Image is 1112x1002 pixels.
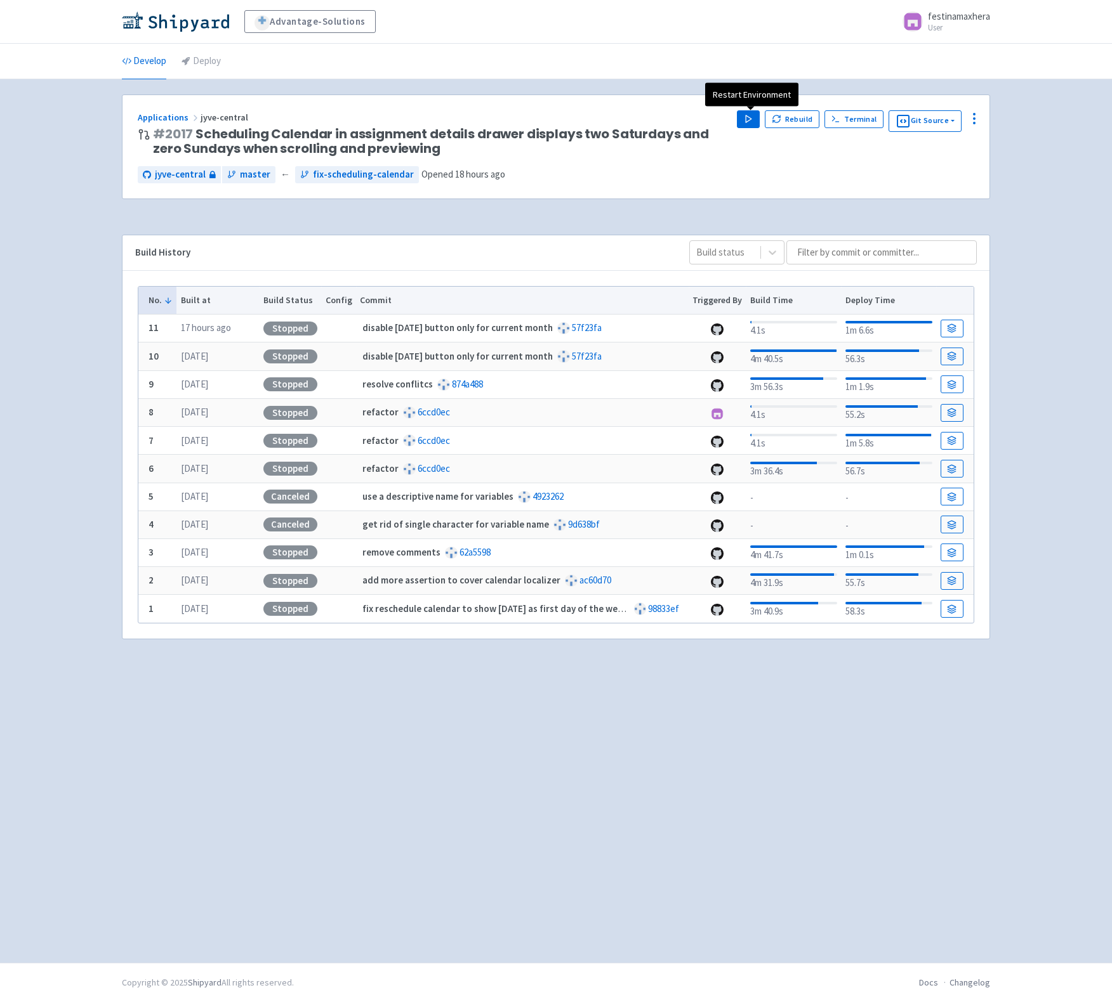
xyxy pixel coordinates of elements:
div: 4m 40.5s [750,347,837,367]
button: No. [149,294,173,307]
strong: fix reschedule calendar to show [DATE] as first day of the week regardless the month you currentl... [362,602,795,615]
a: Build Details [941,600,963,618]
b: 5 [149,490,154,502]
div: Canceled [263,490,317,504]
a: 6ccd0ec [418,462,450,474]
time: 17 hours ago [181,322,231,334]
div: 56.7s [845,459,932,479]
strong: use a descriptive name for variables [362,490,513,502]
strong: refactor [362,434,399,446]
input: Filter by commit or committer... [786,240,977,264]
div: 3m 36.4s [750,459,837,479]
div: 55.7s [845,571,932,590]
div: 56.3s [845,347,932,367]
a: festinamaxhera User [895,11,990,32]
b: 9 [149,378,154,390]
span: jyve-central [155,167,206,182]
div: Stopped [263,574,317,588]
div: Stopped [263,406,317,420]
div: Canceled [263,517,317,531]
a: fix-scheduling-calendar [295,166,419,183]
time: [DATE] [181,378,208,390]
b: 10 [149,350,159,362]
span: Opened [421,168,505,180]
a: 57f23fa [572,322,602,334]
strong: add more assertion to cover calendar localizer [362,574,560,586]
a: 6ccd0ec [418,406,450,418]
div: Stopped [263,377,317,391]
a: Build Details [941,460,963,478]
button: Play [737,110,760,128]
a: ac60d70 [579,574,611,586]
a: Build Details [941,375,963,393]
a: 9d638bf [568,518,600,530]
a: 6ccd0ec [418,434,450,446]
time: [DATE] [181,546,208,558]
div: 1m 1.9s [845,375,932,394]
th: Built at [176,287,259,315]
div: Stopped [263,602,317,616]
time: [DATE] [181,462,208,474]
img: Shipyard logo [122,11,229,32]
time: [DATE] [181,350,208,362]
div: 4.1s [750,318,837,338]
th: Build Time [746,287,841,315]
div: - [750,516,837,533]
a: Terminal [824,110,884,128]
b: 8 [149,406,154,418]
div: 55.2s [845,403,932,422]
div: 4.1s [750,403,837,422]
a: Build Details [941,488,963,505]
div: Stopped [263,434,317,448]
time: [DATE] [181,518,208,530]
div: 4m 31.9s [750,571,837,590]
th: Config [321,287,356,315]
a: Build Details [941,432,963,450]
time: [DATE] [181,574,208,586]
a: 4923262 [533,490,564,502]
time: [DATE] [181,490,208,502]
div: 4m 41.7s [750,543,837,563]
button: Git Source [889,110,962,132]
strong: resolve conflitcs [362,378,433,390]
div: 1m 5.8s [845,431,932,451]
div: 58.3s [845,599,932,619]
a: Build Details [941,516,963,533]
a: Build Details [941,572,963,590]
a: Deploy [182,44,221,79]
a: Advantage-Solutions [244,10,376,33]
time: 18 hours ago [455,168,505,180]
strong: refactor [362,406,399,418]
div: Copyright © 2025 All rights reserved. [122,976,294,989]
a: Shipyard [188,977,222,988]
time: [DATE] [181,406,208,418]
th: Commit [356,287,689,315]
strong: disable [DATE] button only for current month [362,350,553,362]
div: - [845,488,932,505]
b: 6 [149,462,154,474]
small: User [928,23,990,32]
b: 1 [149,602,154,615]
th: Deploy Time [841,287,936,315]
a: 62a5598 [460,546,491,558]
strong: remove comments [362,546,440,558]
b: 11 [149,322,159,334]
th: Build Status [259,287,321,315]
time: [DATE] [181,602,208,615]
a: Changelog [950,977,990,988]
div: Stopped [263,349,317,363]
b: 2 [149,574,154,586]
div: 1m 6.6s [845,318,932,338]
span: ← [281,167,290,182]
b: 7 [149,434,154,446]
div: Stopped [263,322,317,335]
a: Develop [122,44,166,79]
span: fix-scheduling-calendar [313,167,414,182]
b: 3 [149,546,154,558]
div: 3m 40.9s [750,599,837,619]
div: 3m 56.3s [750,375,837,394]
span: master [240,167,270,182]
a: 57f23fa [572,350,602,362]
time: [DATE] [181,434,208,446]
span: Scheduling Calendar in assignment details drawer displays two Saturdays and zero Sundays when scr... [153,127,727,156]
